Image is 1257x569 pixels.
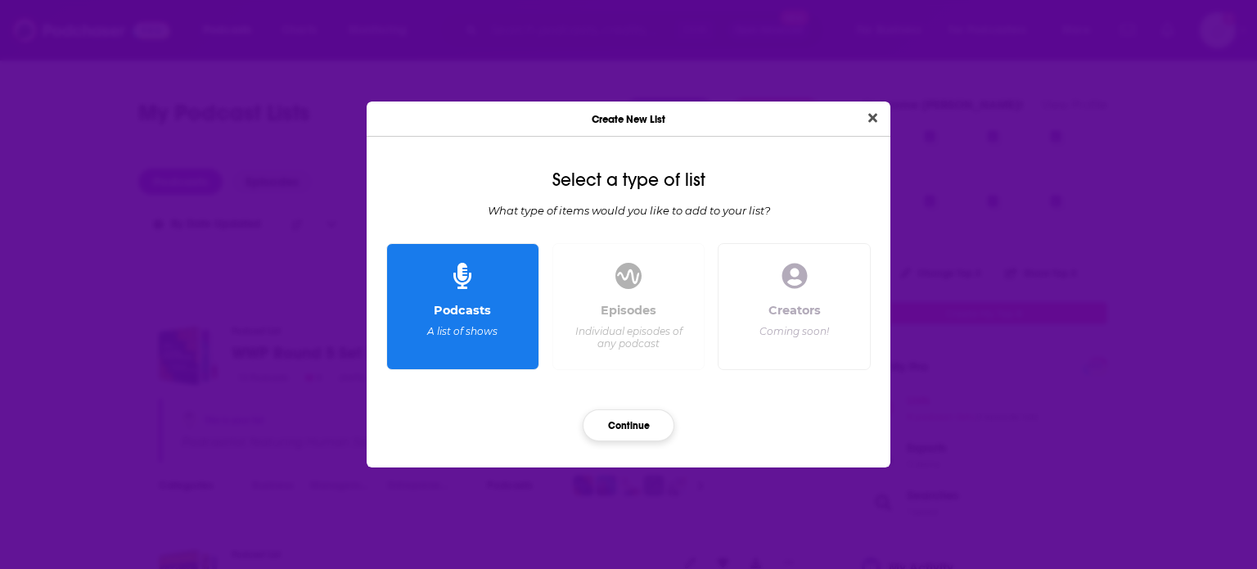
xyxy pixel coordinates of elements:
div: A list of shows [427,325,498,337]
div: Individual episodes of any podcast [572,325,684,350]
button: Continue [583,409,674,441]
div: Episodes [601,303,656,318]
div: What type of items would you like to add to your list? [380,204,877,217]
button: Close [862,108,884,129]
div: Create New List [367,102,890,137]
div: Coming soon! [759,325,829,337]
div: Podcasts [434,303,491,318]
div: Select a type of list [380,169,877,191]
div: Creators [768,303,821,318]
